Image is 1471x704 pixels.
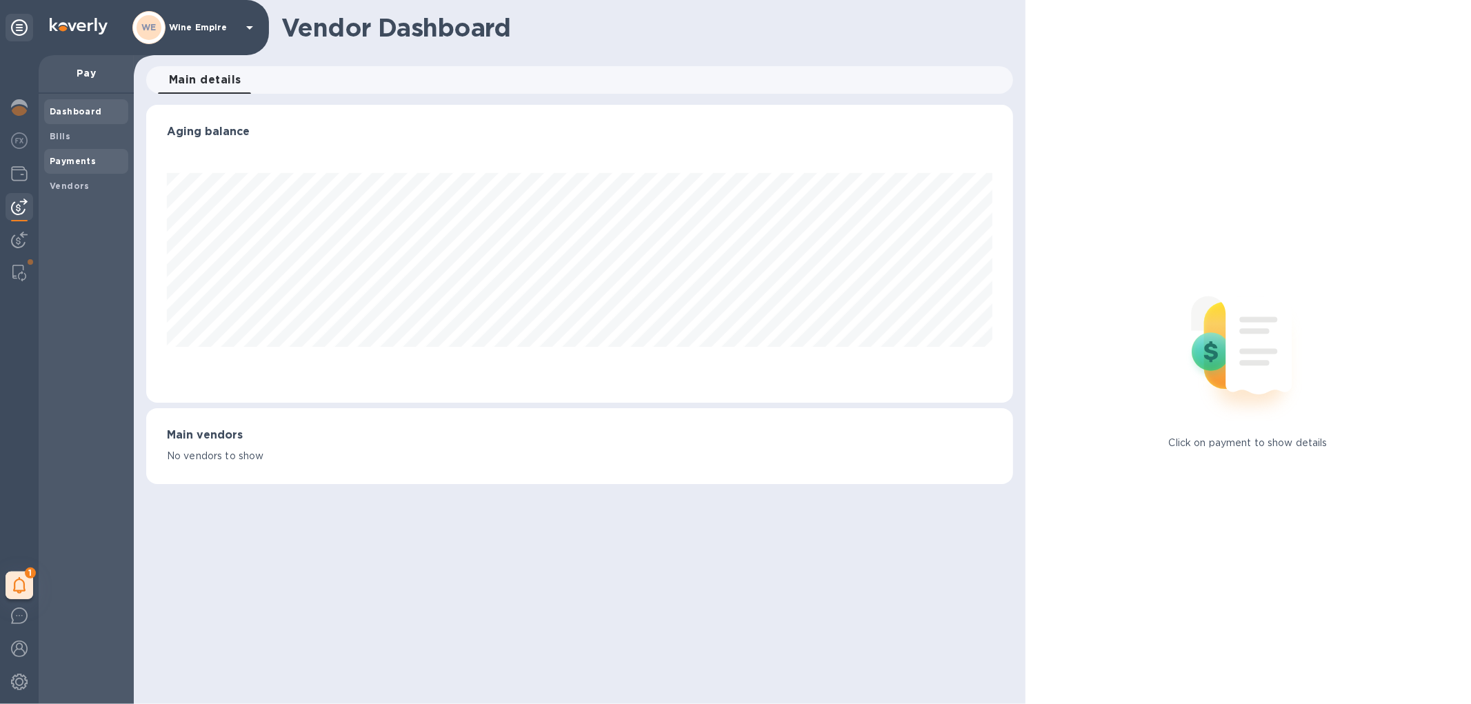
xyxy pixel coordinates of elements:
[50,131,70,141] b: Bills
[11,165,28,182] img: Wallets
[167,449,992,463] p: No vendors to show
[169,70,241,90] span: Main details
[50,106,102,117] b: Dashboard
[167,125,992,139] h3: Aging balance
[25,567,36,579] span: 1
[50,156,96,166] b: Payments
[167,429,992,442] h3: Main vendors
[6,14,33,41] div: Unpin categories
[1169,436,1328,450] p: Click on payment to show details
[141,22,157,32] b: WE
[50,66,123,80] p: Pay
[169,23,238,32] p: Wine Empire
[50,18,108,34] img: Logo
[11,132,28,149] img: Foreign exchange
[50,181,90,191] b: Vendors
[281,13,1003,42] h1: Vendor Dashboard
